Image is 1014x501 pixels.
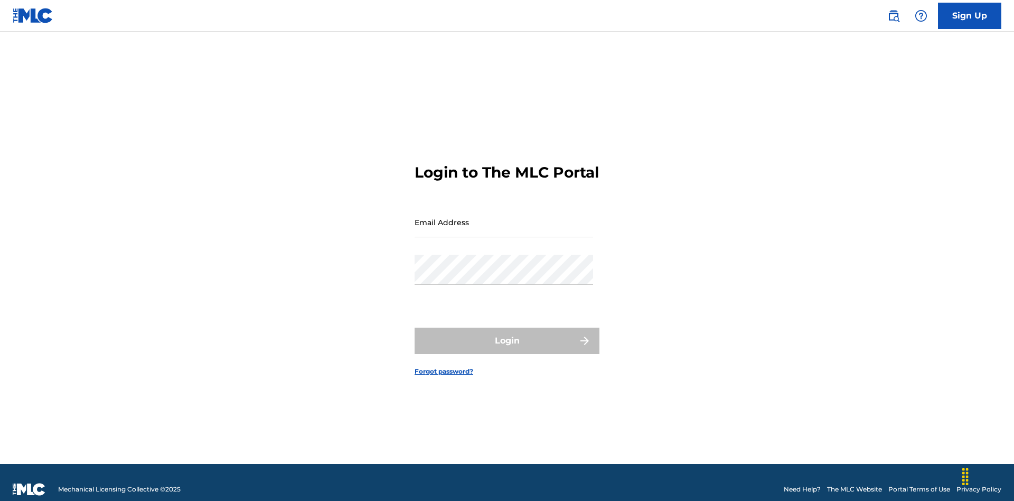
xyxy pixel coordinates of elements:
a: Forgot password? [415,367,473,376]
a: Privacy Policy [956,485,1001,494]
iframe: Chat Widget [961,450,1014,501]
div: Drag [957,461,974,493]
img: MLC Logo [13,8,53,23]
h3: Login to The MLC Portal [415,163,599,182]
a: Portal Terms of Use [888,485,950,494]
a: Sign Up [938,3,1001,29]
img: search [887,10,900,22]
img: logo [13,483,45,496]
div: Help [910,5,932,26]
a: The MLC Website [827,485,882,494]
span: Mechanical Licensing Collective © 2025 [58,485,181,494]
a: Public Search [883,5,904,26]
img: help [915,10,927,22]
a: Need Help? [784,485,821,494]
